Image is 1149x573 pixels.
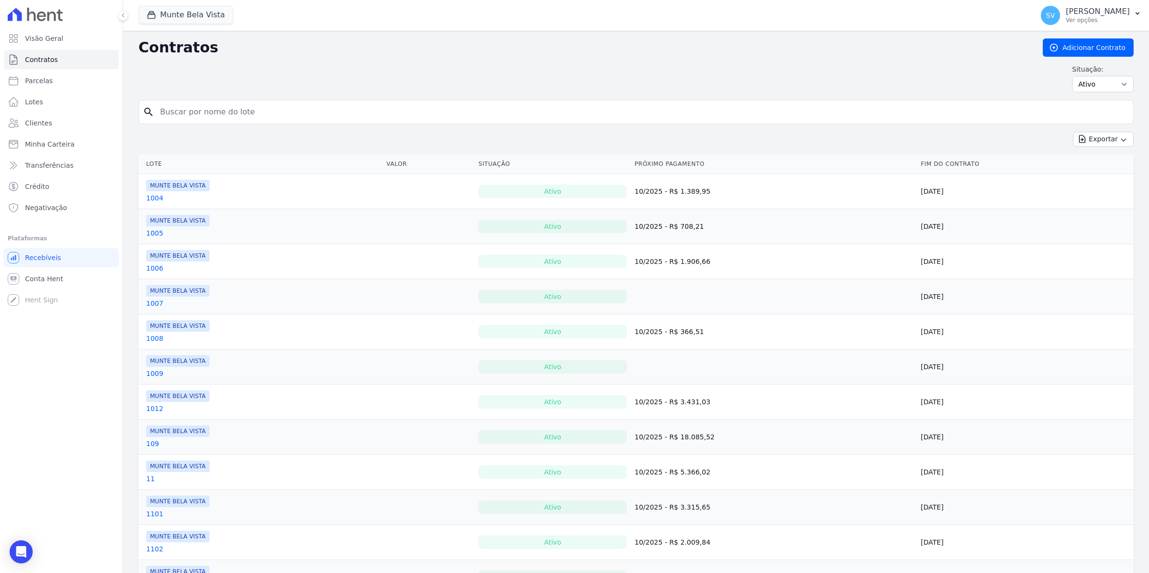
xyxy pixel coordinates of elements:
[25,34,63,43] span: Visão Geral
[146,355,210,367] span: MUNTE BELA VISTA
[25,253,61,262] span: Recebíveis
[917,209,1134,244] td: [DATE]
[478,536,627,549] div: Ativo
[146,263,163,273] a: 1006
[4,248,119,267] a: Recebíveis
[917,174,1134,209] td: [DATE]
[146,474,155,484] a: 11
[475,154,631,174] th: Situação
[917,244,1134,279] td: [DATE]
[146,180,210,191] span: MUNTE BELA VISTA
[4,269,119,288] a: Conta Hent
[1043,38,1134,57] a: Adicionar Contrato
[4,50,119,69] a: Contratos
[478,220,627,233] div: Ativo
[1033,2,1149,29] button: SV [PERSON_NAME] Ver opções
[25,139,75,149] span: Minha Carteira
[146,250,210,262] span: MUNTE BELA VISTA
[25,203,67,212] span: Negativação
[635,328,704,336] a: 10/2025 - R$ 366,51
[146,404,163,413] a: 1012
[4,113,119,133] a: Clientes
[146,228,163,238] a: 1005
[146,439,159,448] a: 109
[8,233,115,244] div: Plataformas
[478,360,627,374] div: Ativo
[917,385,1134,420] td: [DATE]
[4,156,119,175] a: Transferências
[146,285,210,297] span: MUNTE BELA VISTA
[146,509,163,519] a: 1101
[917,314,1134,349] td: [DATE]
[917,525,1134,560] td: [DATE]
[138,39,1027,56] h2: Contratos
[631,154,917,174] th: Próximo Pagamento
[1046,12,1055,19] span: SV
[917,154,1134,174] th: Fim do Contrato
[635,468,711,476] a: 10/2025 - R$ 5.366,02
[4,135,119,154] a: Minha Carteira
[478,500,627,514] div: Ativo
[635,258,711,265] a: 10/2025 - R$ 1.906,66
[917,455,1134,490] td: [DATE]
[4,177,119,196] a: Crédito
[143,106,154,118] i: search
[146,496,210,507] span: MUNTE BELA VISTA
[917,420,1134,455] td: [DATE]
[146,334,163,343] a: 1008
[478,395,627,409] div: Ativo
[1072,64,1134,74] label: Situação:
[4,198,119,217] a: Negativação
[146,544,163,554] a: 1102
[478,185,627,198] div: Ativo
[1073,132,1134,147] button: Exportar
[478,325,627,338] div: Ativo
[25,97,43,107] span: Lotes
[146,215,210,226] span: MUNTE BELA VISTA
[635,538,711,546] a: 10/2025 - R$ 2.009,84
[25,76,53,86] span: Parcelas
[478,465,627,479] div: Ativo
[4,29,119,48] a: Visão Geral
[917,349,1134,385] td: [DATE]
[4,92,119,112] a: Lotes
[146,193,163,203] a: 1004
[478,290,627,303] div: Ativo
[635,398,711,406] a: 10/2025 - R$ 3.431,03
[146,320,210,332] span: MUNTE BELA VISTA
[478,255,627,268] div: Ativo
[383,154,475,174] th: Valor
[478,430,627,444] div: Ativo
[917,279,1134,314] td: [DATE]
[635,433,714,441] a: 10/2025 - R$ 18.085,52
[917,490,1134,525] td: [DATE]
[635,187,711,195] a: 10/2025 - R$ 1.389,95
[154,102,1129,122] input: Buscar por nome do lote
[25,55,58,64] span: Contratos
[146,531,210,542] span: MUNTE BELA VISTA
[146,390,210,402] span: MUNTE BELA VISTA
[10,540,33,563] div: Open Intercom Messenger
[635,223,704,230] a: 10/2025 - R$ 708,21
[146,461,210,472] span: MUNTE BELA VISTA
[1066,7,1130,16] p: [PERSON_NAME]
[4,71,119,90] a: Parcelas
[138,154,383,174] th: Lote
[635,503,711,511] a: 10/2025 - R$ 3.315,65
[146,425,210,437] span: MUNTE BELA VISTA
[25,274,63,284] span: Conta Hent
[25,161,74,170] span: Transferências
[25,118,52,128] span: Clientes
[146,299,163,308] a: 1007
[25,182,50,191] span: Crédito
[138,6,233,24] button: Munte Bela Vista
[1066,16,1130,24] p: Ver opções
[146,369,163,378] a: 1009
